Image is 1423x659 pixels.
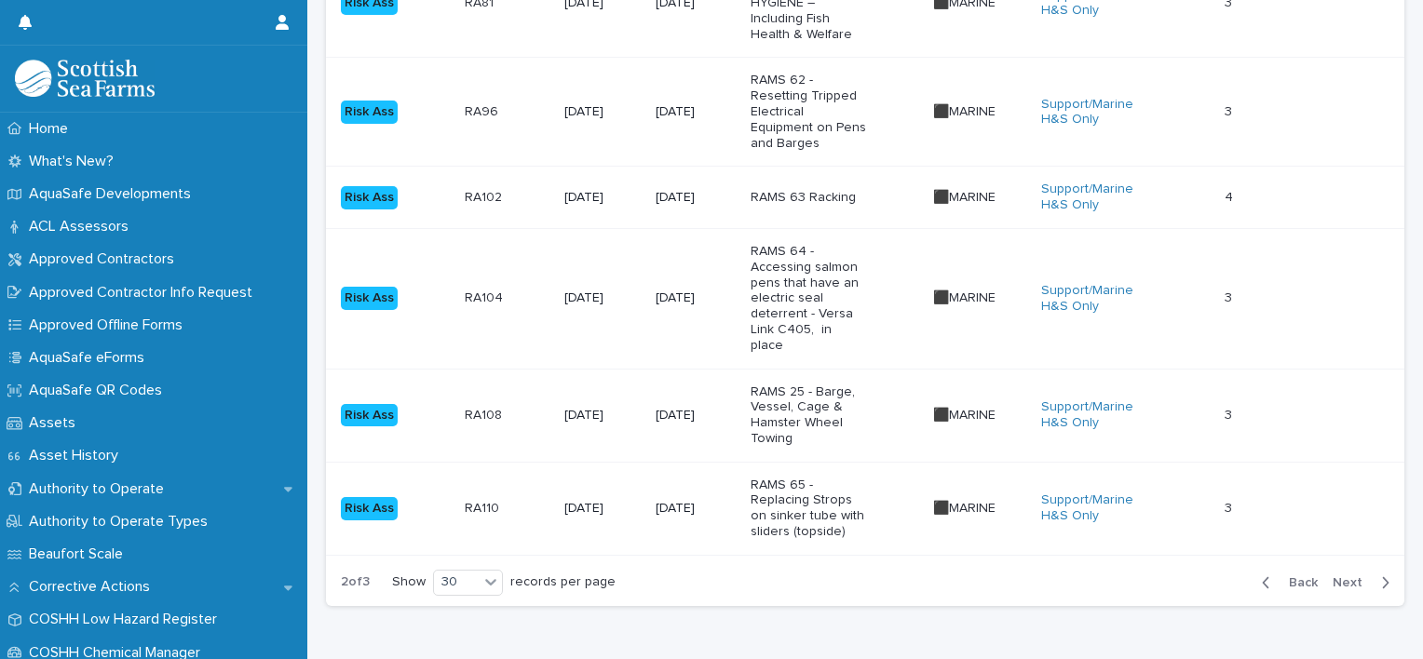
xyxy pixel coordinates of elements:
tr: Risk AssRA102RA102 [DATE][DATE]RAMS 63 Racking⬛MARINE⬛MARINE Support/Marine H&S Only 44 [326,167,1404,229]
div: Risk Ass [341,287,398,310]
p: [DATE] [564,408,641,424]
span: Next [1333,576,1374,589]
p: Beaufort Scale [21,545,138,563]
p: COSHH Low Hazard Register [21,611,232,628]
p: AquaSafe eForms [21,349,159,367]
p: ⬛MARINE [933,497,999,517]
p: 3 [1225,101,1236,120]
p: AquaSafe Developments [21,185,206,203]
p: RAMS 64 - Accessing salmon pens that have an electric seal deterrent - Versa Link C405, in place [751,244,867,354]
p: [DATE] [656,104,736,120]
p: [DATE] [656,501,736,517]
p: 4 [1225,186,1237,206]
p: Show [392,574,426,590]
span: Back [1278,576,1318,589]
p: [DATE] [564,190,641,206]
p: RA96 [465,101,502,120]
p: 3 [1225,287,1236,306]
button: Back [1247,574,1325,591]
p: [DATE] [564,104,641,120]
p: RAMS 25 - Barge, Vessel, Cage & Hamster Wheel Towing [751,384,867,447]
p: What's New? [21,153,129,170]
p: Authority to Operate [21,480,179,498]
p: Asset History [21,447,133,464]
tr: Risk AssRA104RA104 [DATE][DATE]RAMS 64 - Accessing salmon pens that have an electric seal deterre... [326,228,1404,369]
p: 2 of 3 [326,559,385,605]
p: records per page [510,574,616,590]
a: Support/Marine H&S Only [1041,492,1158,524]
div: Risk Ass [341,497,398,520]
p: ⬛MARINE [933,186,999,206]
p: [DATE] [564,501,641,517]
p: [DATE] [656,408,736,424]
p: [DATE] [656,290,736,306]
p: 3 [1225,404,1236,424]
div: Risk Ass [341,101,398,124]
p: ⬛MARINE [933,287,999,306]
p: Approved Contractor Info Request [21,284,267,302]
p: RAMS 63 Racking [751,190,867,206]
p: Authority to Operate Types [21,513,223,531]
p: Corrective Actions [21,578,165,596]
p: ACL Assessors [21,218,143,235]
a: Support/Marine H&S Only [1041,283,1158,315]
tr: Risk AssRA110RA110 [DATE][DATE]RAMS 65 - Replacing Strops on sinker tube with sliders (topside)⬛M... [326,462,1404,555]
p: ⬛MARINE [933,101,999,120]
p: Approved Offline Forms [21,316,197,334]
a: Support/Marine H&S Only [1041,399,1158,431]
p: ⬛MARINE [933,404,999,424]
div: 30 [434,572,479,592]
div: Risk Ass [341,404,398,427]
p: RA102 [465,186,506,206]
p: RA108 [465,404,506,424]
p: Assets [21,414,90,432]
p: RA110 [465,497,503,517]
p: [DATE] [564,290,641,306]
p: RAMS 65 - Replacing Strops on sinker tube with sliders (topside) [751,477,867,540]
img: bPIBxiqnSb2ggTQWdOVV [15,60,155,97]
a: Support/Marine H&S Only [1041,97,1158,128]
a: Support/Marine H&S Only [1041,182,1158,213]
p: AquaSafe QR Codes [21,382,177,399]
p: 3 [1225,497,1236,517]
p: RA104 [465,287,507,306]
div: Risk Ass [341,186,398,209]
tr: Risk AssRA108RA108 [DATE][DATE]RAMS 25 - Barge, Vessel, Cage & Hamster Wheel Towing⬛MARINE⬛MARINE... [326,369,1404,462]
tr: Risk AssRA96RA96 [DATE][DATE]RAMS 62 - Resetting Tripped Electrical Equipment on Pens and Barges⬛... [326,58,1404,167]
p: RAMS 62 - Resetting Tripped Electrical Equipment on Pens and Barges [751,73,867,151]
p: Home [21,120,83,138]
button: Next [1325,574,1404,591]
p: [DATE] [656,190,736,206]
p: Approved Contractors [21,250,189,268]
